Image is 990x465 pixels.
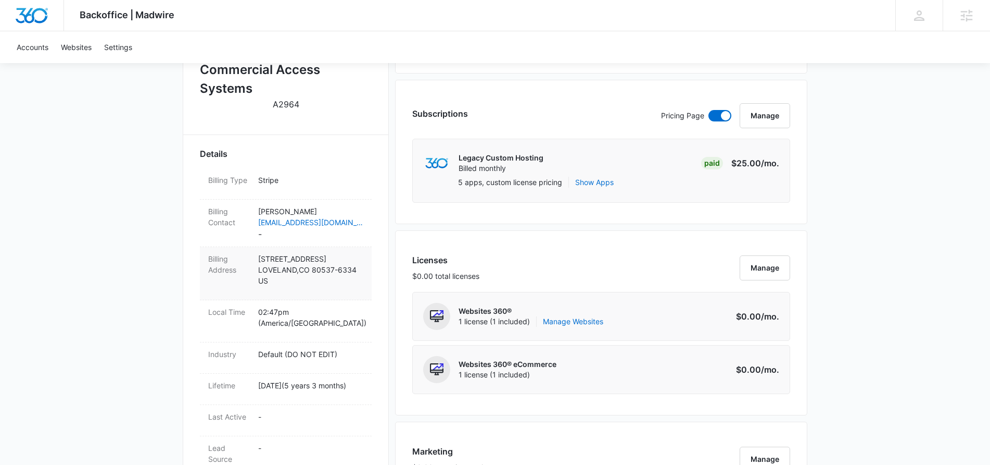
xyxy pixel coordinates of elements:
dt: Local Time [208,307,250,317]
p: $0.00 total licenses [412,271,479,282]
dd: - [258,206,363,240]
dt: Billing Contact [208,206,250,228]
button: Manage [740,103,790,128]
p: Billed monthly [459,163,543,174]
a: Settings [98,31,138,63]
p: Pricing Page [661,110,704,121]
span: Backoffice | Madwire [80,9,174,20]
p: Legacy Custom Hosting [459,153,543,163]
div: Billing Contact[PERSON_NAME][EMAIL_ADDRESS][DOMAIN_NAME]- [200,200,372,247]
dt: Billing Type [208,175,250,186]
p: Websites 360® eCommerce [459,359,556,370]
p: - [258,411,363,422]
p: [DATE] ( 5 years 3 months ) [258,380,363,391]
p: 5 apps, custom license pricing [458,177,562,188]
dt: Lifetime [208,380,250,391]
p: Websites 360® [459,306,603,316]
span: Details [200,148,227,160]
button: Manage [740,255,790,280]
p: 02:47pm ( America/[GEOGRAPHIC_DATA] ) [258,307,363,328]
h2: Commercial Access Systems [200,60,372,98]
a: Manage Websites [543,316,603,327]
div: IndustryDefault (DO NOT EDIT) [200,342,372,374]
span: /mo. [761,311,779,322]
div: Billing Address[STREET_ADDRESS]LOVELAND,CO 80537-6334US [200,247,372,300]
p: Stripe [258,175,363,186]
div: Last Active- [200,405,372,436]
div: Lifetime[DATE](5 years 3 months) [200,374,372,405]
p: $0.00 [730,310,779,323]
span: 1 license (1 included) [459,370,556,380]
h3: Licenses [412,254,479,266]
div: Local Time02:47pm (America/[GEOGRAPHIC_DATA]) [200,300,372,342]
dt: Industry [208,349,250,360]
p: [PERSON_NAME] [258,206,363,217]
p: - [258,443,363,454]
p: $25.00 [730,157,779,169]
a: Websites [55,31,98,63]
div: Paid [701,157,723,169]
p: [STREET_ADDRESS] LOVELAND , CO 80537-6334 US [258,253,363,286]
p: A2964 [273,98,299,111]
span: /mo. [761,364,779,375]
dt: Billing Address [208,253,250,275]
button: Show Apps [575,177,614,188]
p: Default (DO NOT EDIT) [258,349,363,360]
dt: Lead Source [208,443,250,464]
h3: Marketing [412,445,483,458]
a: Accounts [10,31,55,63]
div: Billing TypeStripe [200,168,372,200]
span: 1 license (1 included) [459,316,603,327]
p: $0.00 [730,363,779,376]
h3: Subscriptions [412,107,468,120]
img: marketing360Logo [425,158,448,169]
span: /mo. [761,158,779,168]
dt: Last Active [208,411,250,422]
a: [EMAIL_ADDRESS][DOMAIN_NAME] [258,217,363,228]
